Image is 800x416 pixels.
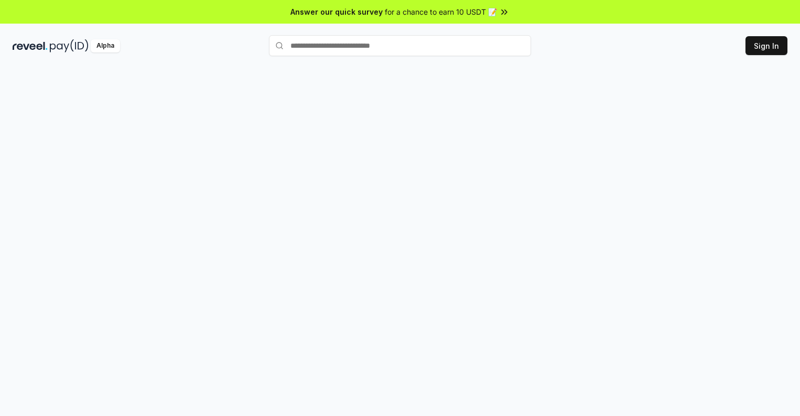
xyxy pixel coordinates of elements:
[91,39,120,52] div: Alpha
[13,39,48,52] img: reveel_dark
[50,39,89,52] img: pay_id
[385,6,497,17] span: for a chance to earn 10 USDT 📝
[745,36,787,55] button: Sign In
[290,6,383,17] span: Answer our quick survey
